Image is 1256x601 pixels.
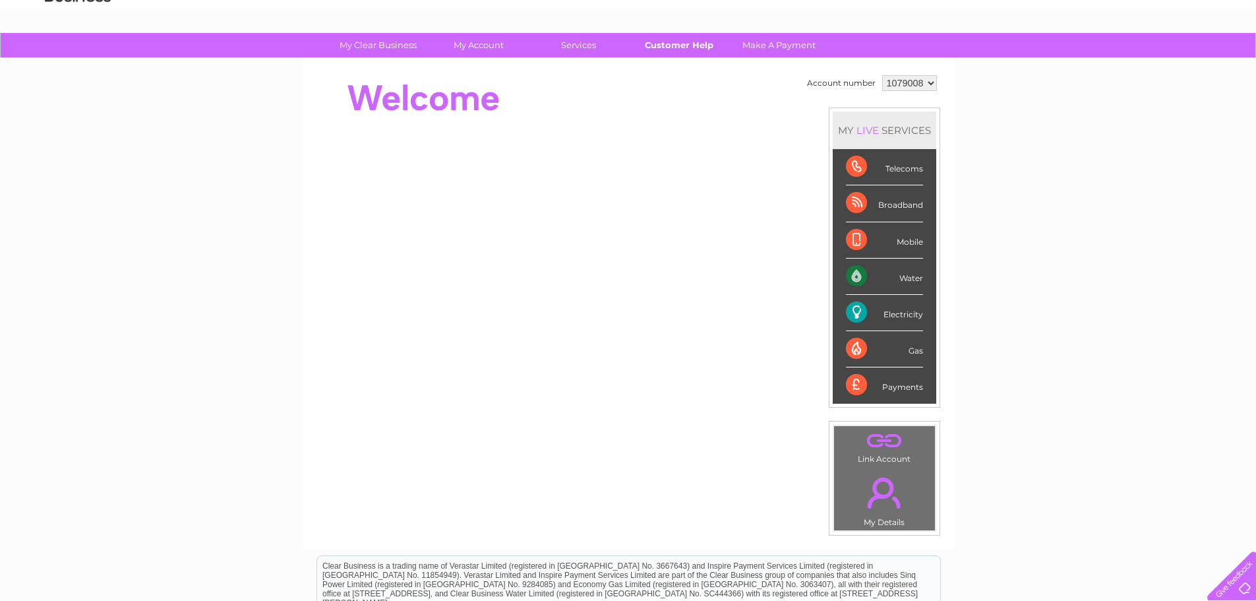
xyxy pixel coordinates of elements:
div: Telecoms [846,149,923,185]
img: logo.png [44,34,111,75]
div: Gas [846,331,923,367]
div: Water [846,259,923,295]
div: LIVE [854,124,882,137]
a: . [837,470,932,516]
div: Mobile [846,222,923,259]
td: Account number [804,72,879,94]
a: Services [524,33,633,57]
td: My Details [833,466,936,531]
div: Clear Business is a trading name of Verastar Limited (registered in [GEOGRAPHIC_DATA] No. 3667643... [317,7,940,64]
a: 0333 014 3131 [1007,7,1098,23]
div: Electricity [846,295,923,331]
a: Customer Help [624,33,733,57]
a: My Account [424,33,533,57]
div: Payments [846,367,923,403]
a: Blog [1141,56,1160,66]
td: Link Account [833,426,936,467]
div: Broadband [846,185,923,222]
a: Contact [1168,56,1201,66]
a: Make A Payment [725,33,833,57]
a: Water [1024,56,1049,66]
div: MY SERVICES [833,111,936,149]
a: Energy [1057,56,1086,66]
a: My Clear Business [324,33,433,57]
a: . [837,429,932,453]
a: Telecoms [1094,56,1133,66]
a: Log out [1212,56,1243,66]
